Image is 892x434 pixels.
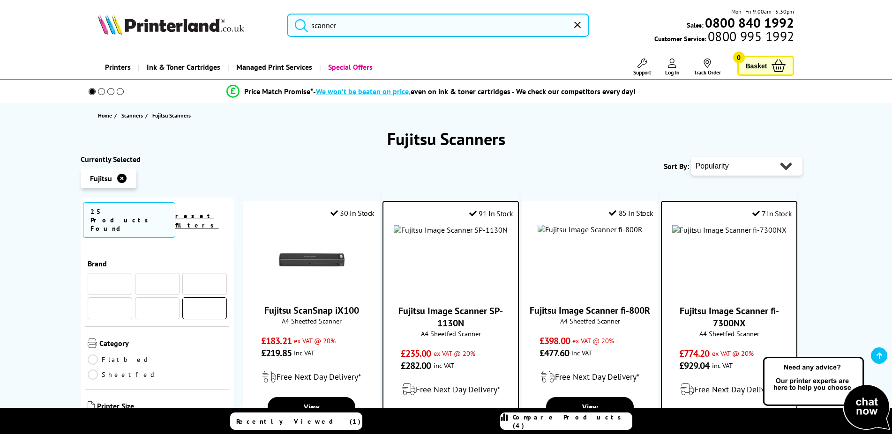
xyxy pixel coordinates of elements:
[679,347,710,360] span: £774.20
[733,51,745,63] span: 0
[81,154,234,164] div: Currently Selected
[664,162,689,171] span: Sort By:
[394,225,508,235] img: Fujitsu Image Scanner SP-1130N
[665,69,680,76] span: Log In
[705,14,794,31] b: 0800 840 1992
[143,278,171,290] a: HP
[527,316,653,325] span: A4 Sheetfed Scanner
[712,361,733,370] span: inc VAT
[316,87,411,96] span: We won’t be beaten on price,
[248,316,375,325] span: A4 Sheetfed Scanner
[98,14,276,37] a: Printerland Logo
[571,348,592,357] span: inc VAT
[88,259,227,268] span: Brand
[121,110,145,120] a: Scanners
[83,202,175,238] span: 25 Products Found
[268,397,355,417] a: View
[434,349,475,358] span: ex VAT @ 20%
[143,302,171,314] a: Kodak
[88,369,157,380] a: Sheetfed
[731,7,794,16] span: Mon - Fri 9:00am - 5:30pm
[121,110,143,120] span: Scanners
[679,360,710,372] span: £929.04
[97,401,227,412] span: Printer Size
[190,278,218,290] a: Canon
[752,209,792,218] div: 7 In Stock
[401,360,431,372] span: £282.00
[388,329,513,338] span: A4 Sheetfed Scanner
[540,335,570,347] span: £398.00
[665,59,680,76] a: Log In
[294,336,336,345] span: ex VAT @ 20%
[398,305,503,329] a: Fujitsu Image Scanner SP-1130N
[244,87,313,96] span: Price Match Promise*
[96,278,124,290] a: Epson
[88,401,95,411] img: Printer Size
[667,376,792,403] div: modal_delivery
[98,55,138,79] a: Printers
[96,302,124,314] a: Brother
[294,348,315,357] span: inc VAT
[540,347,569,359] span: £477.60
[147,55,220,79] span: Ink & Toner Cartridges
[330,208,375,218] div: 30 In Stock
[469,209,513,218] div: 91 In Stock
[667,329,792,338] span: A4 Sheetfed Scanner
[680,305,779,329] a: Fujitsu Image Scanner fi-7300NX
[277,225,347,295] img: Fujitsu ScanSnap iX100
[572,336,614,345] span: ex VAT @ 20%
[261,335,292,347] span: £183.21
[264,304,359,316] a: Fujitsu ScanSnap iX100
[530,304,650,316] a: Fujitsu Image Scanner fi-800R
[746,59,767,72] span: Basket
[277,287,347,297] a: Fujitsu ScanSnap iX100
[633,69,651,76] span: Support
[175,212,219,229] a: reset filters
[712,349,754,358] span: ex VAT @ 20%
[672,225,787,235] img: Fujitsu Image Scanner fi-7300NX
[261,347,292,359] span: £219.85
[654,32,794,43] span: Customer Service:
[527,364,653,390] div: modal_delivery
[609,208,653,218] div: 85 In Stock
[152,112,191,119] span: Fujitsu Scanners
[704,18,794,27] a: 0800 840 1992
[248,364,375,390] div: modal_delivery
[694,59,721,76] a: Track Order
[98,110,114,120] a: Home
[98,14,244,35] img: Printerland Logo
[287,14,589,37] input: Sea
[538,225,643,234] img: Fujitsu Image Scanner fi-800R
[76,83,787,100] li: modal_Promise
[81,128,812,150] h1: Fujitsu Scanners
[236,417,361,426] span: Recently Viewed (1)
[687,21,704,29] span: Sales:
[737,56,795,76] a: Basket 0
[388,376,513,403] div: modal_delivery
[633,59,651,76] a: Support
[761,355,892,432] img: Open Live Chat window
[230,412,362,430] a: Recently Viewed (1)
[401,347,431,360] span: £235.00
[513,413,632,430] span: Compare Products (4)
[434,361,454,370] span: inc VAT
[227,55,319,79] a: Managed Print Services
[546,397,633,417] a: View
[313,87,636,96] div: - even on ink & toner cartridges - We check our competitors every day!
[190,302,218,314] a: Fujitsu
[88,354,157,365] a: Flatbed
[99,338,227,350] span: Category
[319,55,380,79] a: Special Offers
[706,32,794,41] span: 0800 995 1992
[90,174,112,183] span: Fujitsu
[88,338,97,348] img: Category
[138,55,227,79] a: Ink & Toner Cartridges
[500,412,632,430] a: Compare Products (4)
